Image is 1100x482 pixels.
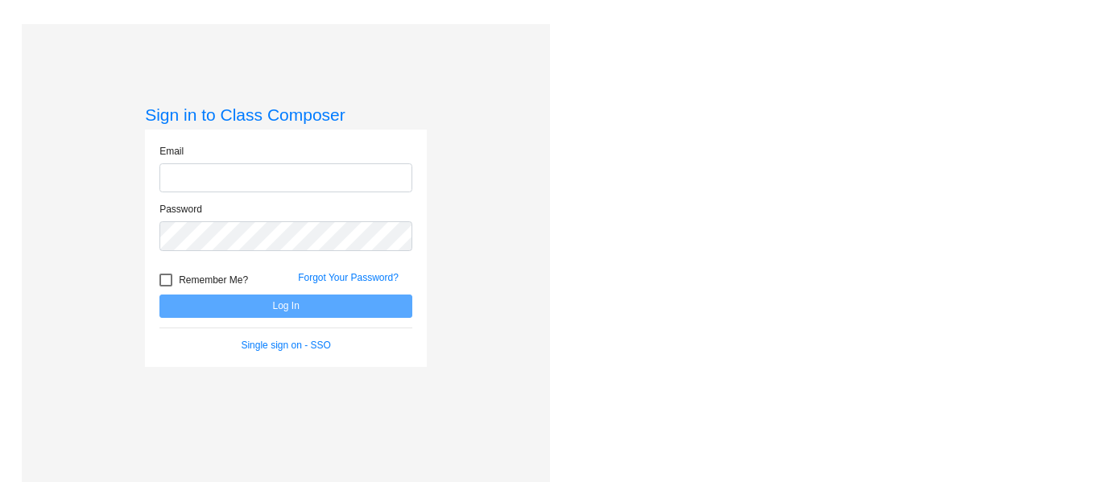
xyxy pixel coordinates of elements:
[298,272,399,283] a: Forgot Your Password?
[145,105,427,125] h3: Sign in to Class Composer
[159,295,412,318] button: Log In
[159,144,184,159] label: Email
[179,270,248,290] span: Remember Me?
[159,202,202,216] label: Password
[241,340,330,351] a: Single sign on - SSO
